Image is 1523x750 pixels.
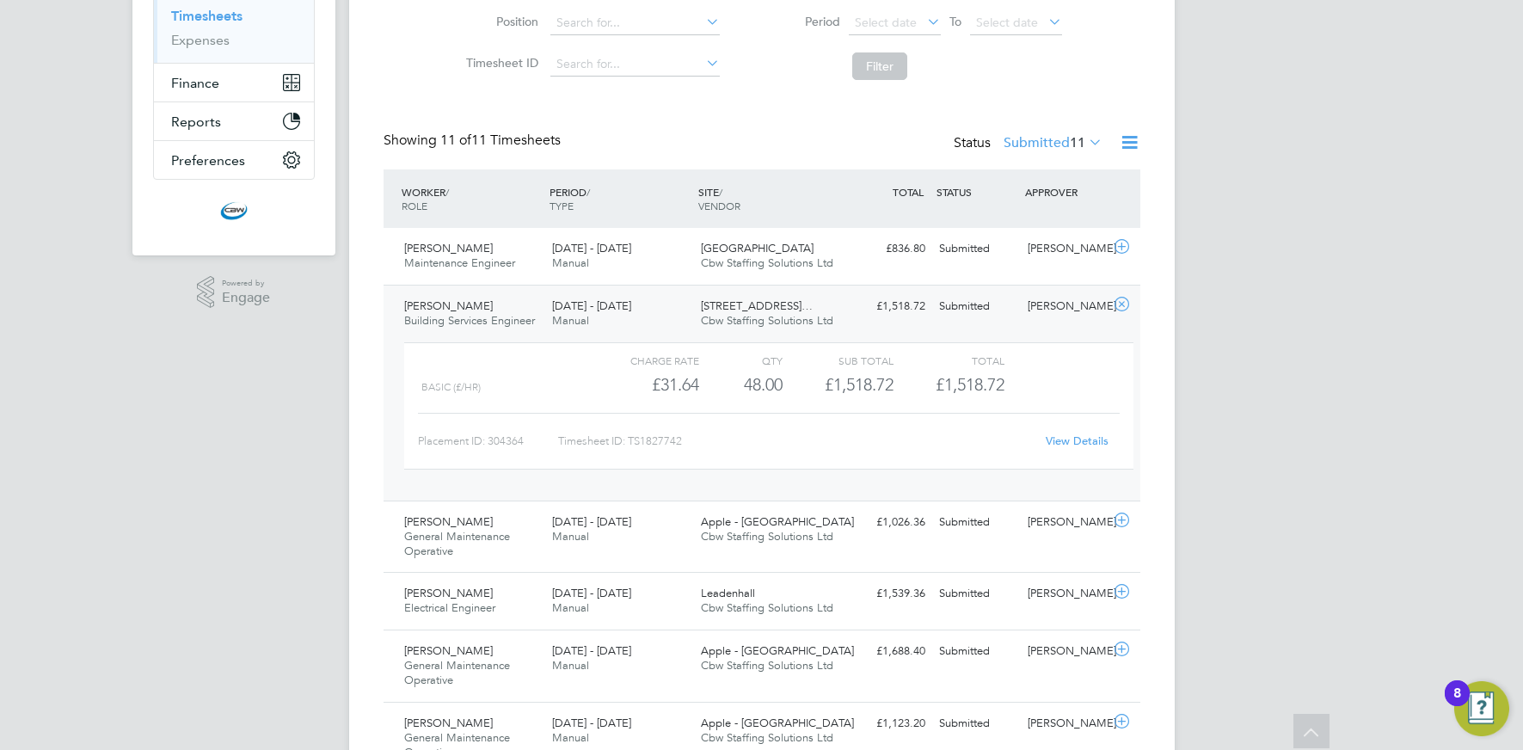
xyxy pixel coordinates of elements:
[404,716,493,730] span: [PERSON_NAME]
[418,427,558,455] div: Placement ID: 304364
[698,199,740,212] span: VENDOR
[701,241,814,255] span: [GEOGRAPHIC_DATA]
[552,643,631,658] span: [DATE] - [DATE]
[171,114,221,130] span: Reports
[153,197,315,224] a: Go to home page
[701,600,833,615] span: Cbw Staffing Solutions Ltd
[404,313,535,328] span: Building Services Engineer
[932,580,1022,608] div: Submitted
[932,176,1022,207] div: STATUS
[932,637,1022,666] div: Submitted
[550,199,574,212] span: TYPE
[701,514,854,529] span: Apple - [GEOGRAPHIC_DATA]
[587,371,698,399] div: £31.64
[1453,693,1461,716] div: 8
[171,75,219,91] span: Finance
[1021,235,1110,263] div: [PERSON_NAME]
[445,185,449,199] span: /
[1021,710,1110,738] div: [PERSON_NAME]
[843,235,932,263] div: £836.80
[894,350,1004,371] div: Total
[783,371,894,399] div: £1,518.72
[552,529,589,544] span: Manual
[552,241,631,255] span: [DATE] - [DATE]
[699,371,783,399] div: 48.00
[154,141,314,179] button: Preferences
[397,176,546,221] div: WORKER
[461,55,538,71] label: Timesheet ID
[843,710,932,738] div: £1,123.20
[552,730,589,745] span: Manual
[404,514,493,529] span: [PERSON_NAME]
[1021,292,1110,321] div: [PERSON_NAME]
[699,350,783,371] div: QTY
[587,350,698,371] div: Charge rate
[763,14,840,29] label: Period
[694,176,843,221] div: SITE
[843,637,932,666] div: £1,688.40
[222,291,270,305] span: Engage
[384,132,564,150] div: Showing
[932,235,1022,263] div: Submitted
[404,600,495,615] span: Electrical Engineer
[171,152,245,169] span: Preferences
[843,292,932,321] div: £1,518.72
[1021,637,1110,666] div: [PERSON_NAME]
[171,32,230,48] a: Expenses
[552,600,589,615] span: Manual
[701,586,755,600] span: Leadenhall
[701,313,833,328] span: Cbw Staffing Solutions Ltd
[1021,508,1110,537] div: [PERSON_NAME]
[421,381,481,393] span: Basic (£/HR)
[552,716,631,730] span: [DATE] - [DATE]
[1454,681,1509,736] button: Open Resource Center, 8 new notifications
[171,8,243,24] a: Timesheets
[932,710,1022,738] div: Submitted
[404,643,493,658] span: [PERSON_NAME]
[154,64,314,101] button: Finance
[402,199,427,212] span: ROLE
[701,298,813,313] span: [STREET_ADDRESS]…
[893,185,924,199] span: TOTAL
[1070,134,1085,151] span: 11
[222,276,270,291] span: Powered by
[404,586,493,600] span: [PERSON_NAME]
[936,374,1004,395] span: £1,518.72
[701,716,854,730] span: Apple - [GEOGRAPHIC_DATA]
[545,176,694,221] div: PERIOD
[154,102,314,140] button: Reports
[1021,580,1110,608] div: [PERSON_NAME]
[855,15,917,30] span: Select date
[1004,134,1102,151] label: Submitted
[932,292,1022,321] div: Submitted
[550,11,720,35] input: Search for...
[944,10,967,33] span: To
[552,514,631,529] span: [DATE] - [DATE]
[843,508,932,537] div: £1,026.36
[558,427,1035,455] div: Timesheet ID: TS1827742
[976,15,1038,30] span: Select date
[552,658,589,673] span: Manual
[552,298,631,313] span: [DATE] - [DATE]
[1046,433,1108,448] a: View Details
[404,529,510,558] span: General Maintenance Operative
[197,276,270,309] a: Powered byEngage
[461,14,538,29] label: Position
[783,350,894,371] div: Sub Total
[440,132,561,149] span: 11 Timesheets
[701,658,833,673] span: Cbw Staffing Solutions Ltd
[404,255,515,270] span: Maintenance Engineer
[1021,176,1110,207] div: APPROVER
[404,658,510,687] span: General Maintenance Operative
[701,730,833,745] span: Cbw Staffing Solutions Ltd
[404,241,493,255] span: [PERSON_NAME]
[719,185,722,199] span: /
[220,197,248,224] img: cbwstaffingsolutions-logo-retina.png
[586,185,590,199] span: /
[843,580,932,608] div: £1,539.36
[552,255,589,270] span: Manual
[852,52,907,80] button: Filter
[404,298,493,313] span: [PERSON_NAME]
[552,313,589,328] span: Manual
[440,132,471,149] span: 11 of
